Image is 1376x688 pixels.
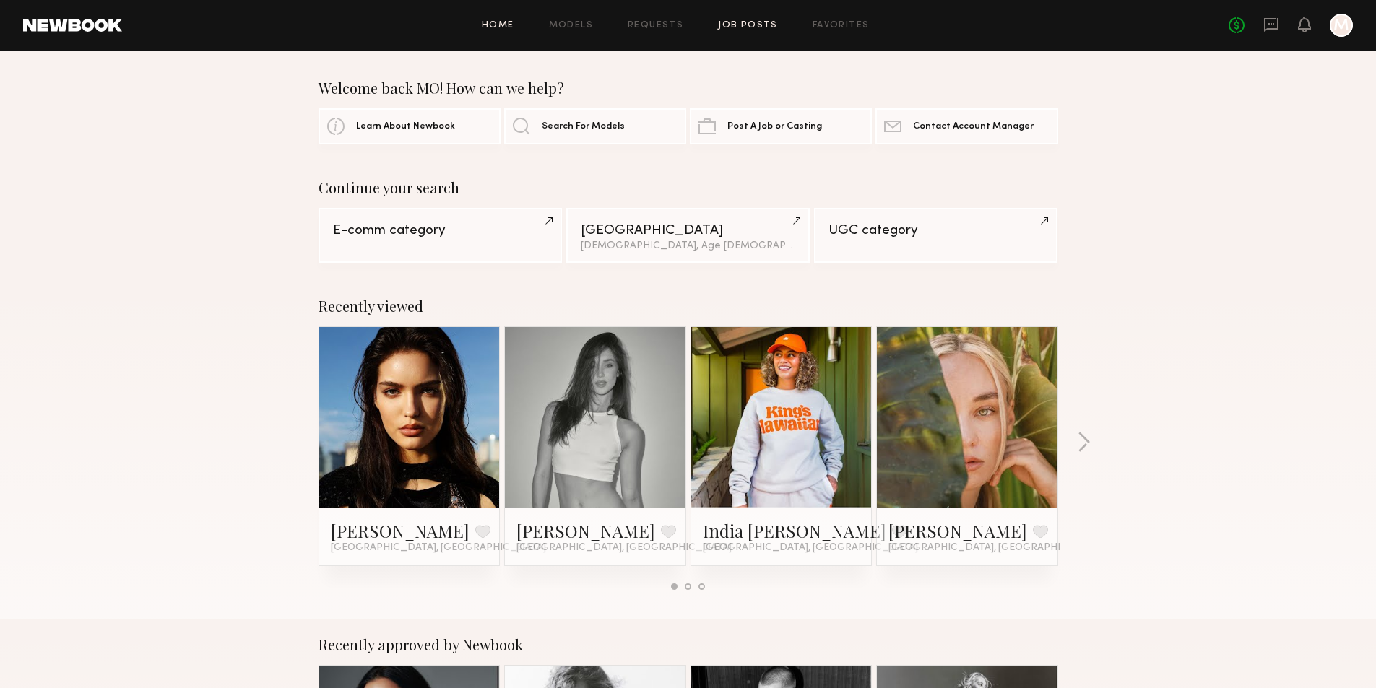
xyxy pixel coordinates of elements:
a: UGC category [814,208,1057,263]
a: Models [549,21,593,30]
span: Post A Job or Casting [727,122,822,131]
span: [GEOGRAPHIC_DATA], [GEOGRAPHIC_DATA] [516,542,732,554]
a: [PERSON_NAME] [888,519,1027,542]
a: [PERSON_NAME] [516,519,655,542]
span: [GEOGRAPHIC_DATA], [GEOGRAPHIC_DATA] [888,542,1104,554]
span: [GEOGRAPHIC_DATA], [GEOGRAPHIC_DATA] [331,542,546,554]
span: [GEOGRAPHIC_DATA], [GEOGRAPHIC_DATA] [703,542,918,554]
div: Welcome back MO! How can we help? [319,79,1058,97]
div: Recently approved by Newbook [319,636,1058,653]
div: Recently viewed [319,297,1058,315]
a: Job Posts [718,21,778,30]
span: Contact Account Manager [913,122,1034,131]
div: [DEMOGRAPHIC_DATA], Age [DEMOGRAPHIC_DATA] y.o. [581,241,795,251]
a: Favorites [813,21,870,30]
a: Post A Job or Casting [690,108,872,144]
a: Learn About Newbook [319,108,501,144]
div: Continue your search [319,179,1058,196]
a: Contact Account Manager [875,108,1057,144]
a: [PERSON_NAME] [331,519,470,542]
a: India [PERSON_NAME] [703,519,886,542]
a: M [1330,14,1353,37]
a: E-comm category [319,208,562,263]
div: UGC category [828,224,1043,238]
a: Search For Models [504,108,686,144]
span: Search For Models [542,122,625,131]
span: Learn About Newbook [356,122,455,131]
div: E-comm category [333,224,548,238]
a: Home [482,21,514,30]
a: Requests [628,21,683,30]
a: [GEOGRAPHIC_DATA][DEMOGRAPHIC_DATA], Age [DEMOGRAPHIC_DATA] y.o. [566,208,810,263]
div: [GEOGRAPHIC_DATA] [581,224,795,238]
